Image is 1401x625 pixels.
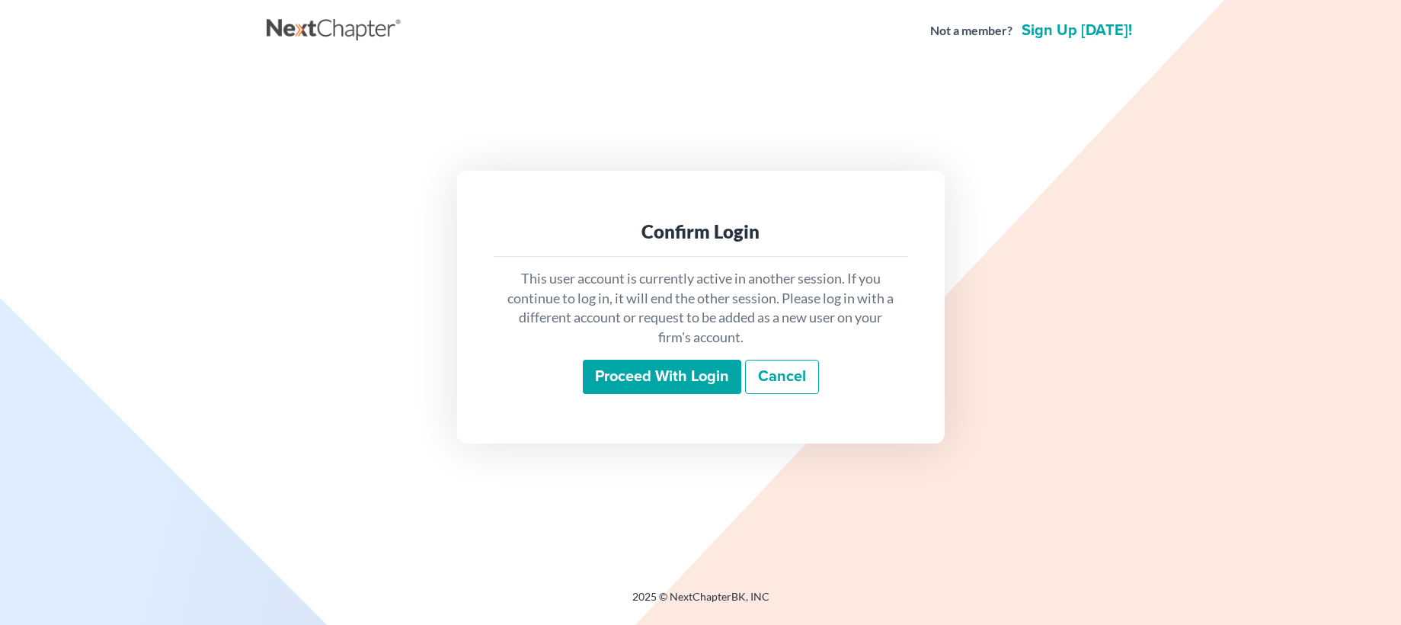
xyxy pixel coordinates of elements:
div: 2025 © NextChapterBK, INC [267,589,1135,617]
a: Sign up [DATE]! [1019,23,1135,38]
a: Cancel [745,360,819,395]
p: This user account is currently active in another session. If you continue to log in, it will end ... [506,269,896,348]
div: Confirm Login [506,220,896,244]
strong: Not a member? [930,22,1012,40]
input: Proceed with login [583,360,741,395]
